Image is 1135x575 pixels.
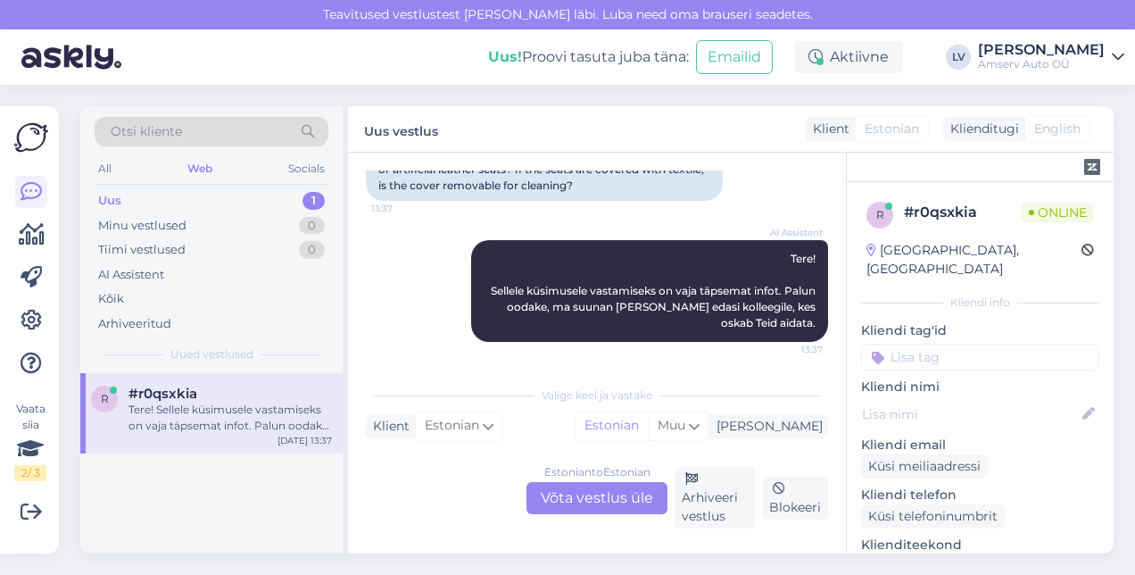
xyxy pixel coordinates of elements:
[95,157,115,180] div: All
[101,392,109,405] span: r
[576,412,648,439] div: Estonian
[364,117,438,141] label: Uus vestlus
[675,467,755,529] div: Arhiveeri vestlus
[366,417,410,436] div: Klient
[1022,203,1094,222] span: Online
[978,43,1105,57] div: [PERSON_NAME]
[978,43,1124,71] a: [PERSON_NAME]Amserv Auto OÜ
[299,217,325,235] div: 0
[709,417,823,436] div: [PERSON_NAME]
[98,192,121,210] div: Uus
[98,241,186,259] div: Tiimi vestlused
[861,436,1099,454] p: Kliendi email
[861,344,1099,371] input: Lisa tag
[756,226,823,239] span: AI Assistent
[14,465,46,481] div: 2 / 3
[1084,159,1100,175] img: zendesk
[371,202,438,215] span: 13:37
[14,121,48,154] img: Askly Logo
[278,434,332,447] div: [DATE] 13:37
[544,464,650,480] div: Estonian to Estonian
[491,252,818,329] span: Tere! Sellele küsimusele vastamiseks on vaja täpsemat infot. Palun oodake, ma suunan [PERSON_NAME...
[978,57,1105,71] div: Amserv Auto OÜ
[861,536,1099,554] p: Klienditeekond
[128,386,197,402] span: #r0qsxkia
[170,346,253,362] span: Uued vestlused
[488,46,689,68] div: Proovi tasuta juba täna:
[98,217,186,235] div: Minu vestlused
[425,416,479,436] span: Estonian
[98,315,171,333] div: Arhiveeritud
[876,208,884,221] span: r
[861,504,1005,529] div: Küsi telefoninumbrit
[861,378,1099,396] p: Kliendi nimi
[98,290,124,308] div: Kõik
[862,404,1079,424] input: Lisa nimi
[794,41,903,73] div: Aktiivne
[806,120,849,138] div: Klient
[111,122,182,141] span: Otsi kliente
[14,401,46,481] div: Vaata siia
[861,486,1099,504] p: Kliendi telefon
[904,202,1022,223] div: # r0qsxkia
[366,387,828,404] div: Valige keel ja vastake
[526,482,667,514] div: Võta vestlus üle
[128,402,332,434] div: Tere! Sellele küsimusele vastamiseks on vaja täpsemat infot. Palun oodake, ma suunan [PERSON_NAME...
[285,157,328,180] div: Socials
[1034,120,1081,138] span: English
[943,120,1019,138] div: Klienditugi
[488,48,522,65] b: Uus!
[946,45,971,70] div: LV
[762,477,828,520] div: Blokeeri
[696,40,773,74] button: Emailid
[302,192,325,210] div: 1
[861,321,1099,340] p: Kliendi tag'id
[658,417,685,433] span: Muu
[184,157,216,180] div: Web
[866,241,1081,279] div: [GEOGRAPHIC_DATA], [GEOGRAPHIC_DATA]
[861,295,1099,311] div: Kliendi info
[299,241,325,259] div: 0
[98,266,164,284] div: AI Assistent
[756,343,823,356] span: 13:37
[865,120,919,138] span: Estonian
[861,454,988,479] div: Küsi meiliaadressi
